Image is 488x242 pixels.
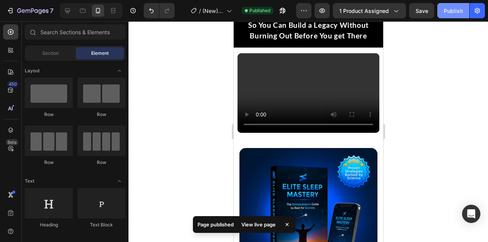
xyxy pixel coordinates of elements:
[3,3,57,18] button: 7
[234,21,383,242] iframe: Design area
[7,81,18,87] div: 450
[144,3,175,18] div: Undo/Redo
[4,32,146,111] video: Video
[202,7,223,15] span: (New) DIGITAL PRODUCT SALES PAGE TEMPLATE | [PERSON_NAME] Planes
[409,3,434,18] button: Save
[6,139,18,145] div: Beta
[50,6,53,15] p: 7
[199,7,201,15] span: /
[333,3,406,18] button: 1 product assigned
[25,221,73,228] div: Heading
[249,7,270,14] span: Published
[42,50,59,57] span: Section
[77,111,125,118] div: Row
[25,111,73,118] div: Row
[339,7,389,15] span: 1 product assigned
[25,178,34,185] span: Text
[237,219,280,230] div: View live page
[462,205,480,223] div: Open Intercom Messenger
[197,221,234,228] p: Page published
[113,65,125,77] span: Toggle open
[77,221,125,228] div: Text Block
[437,3,469,18] button: Publish
[91,50,109,57] span: Element
[25,24,125,40] input: Search Sections & Elements
[25,67,40,74] span: Layout
[25,159,73,166] div: Row
[113,175,125,187] span: Toggle open
[77,159,125,166] div: Row
[444,7,463,15] div: Publish
[416,8,428,14] span: Save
